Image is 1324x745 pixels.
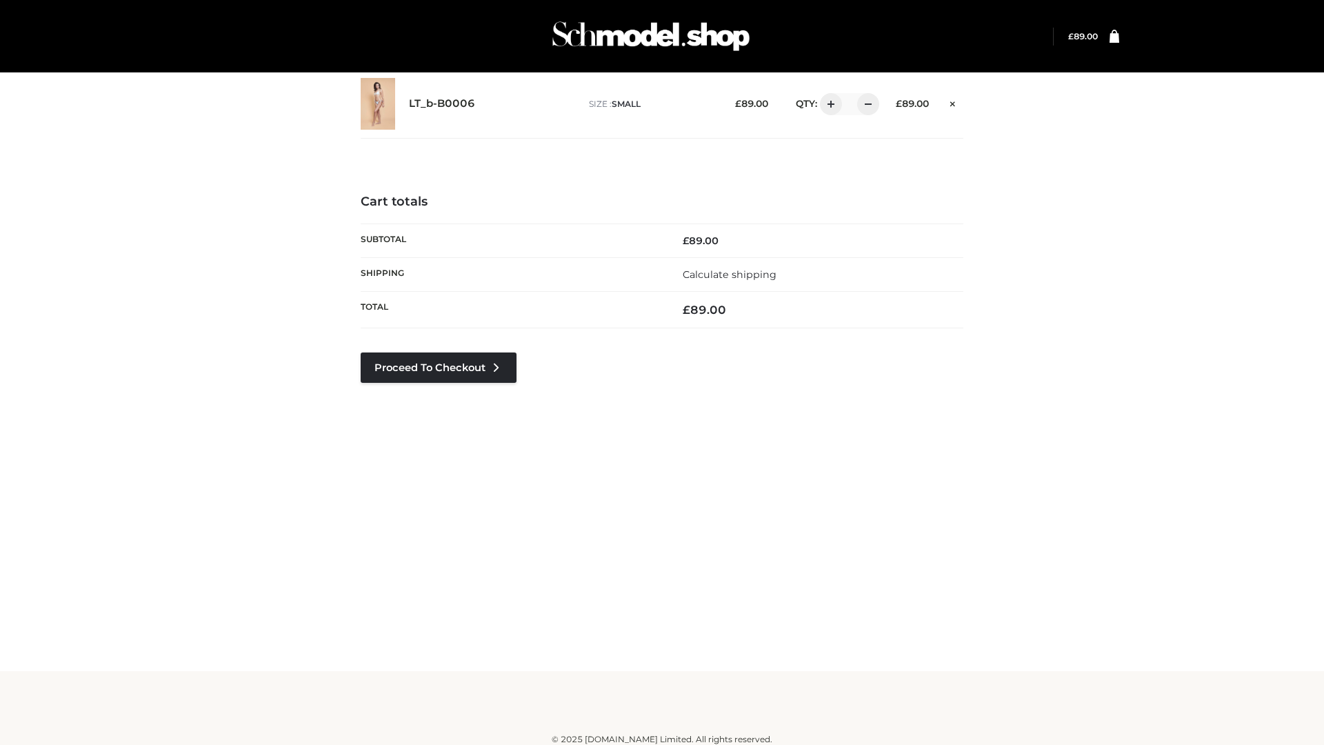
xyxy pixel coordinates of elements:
span: £ [735,98,741,109]
a: LT_b-B0006 [409,97,475,110]
img: LT_b-B0006 - SMALL [361,78,395,130]
span: £ [683,235,689,247]
bdi: 89.00 [683,235,719,247]
a: Proceed to Checkout [361,352,516,383]
a: Remove this item [943,93,963,111]
th: Subtotal [361,223,662,257]
h4: Cart totals [361,195,963,210]
th: Shipping [361,257,662,291]
bdi: 89.00 [735,98,768,109]
p: size : [589,98,714,110]
bdi: 89.00 [683,303,726,317]
span: SMALL [612,99,641,109]
bdi: 89.00 [896,98,929,109]
a: £89.00 [1068,31,1098,41]
div: QTY: [782,93,874,115]
a: Calculate shipping [683,268,776,281]
bdi: 89.00 [1068,31,1098,41]
th: Total [361,292,662,328]
span: £ [683,303,690,317]
img: Schmodel Admin 964 [548,9,754,63]
span: £ [896,98,902,109]
span: £ [1068,31,1074,41]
